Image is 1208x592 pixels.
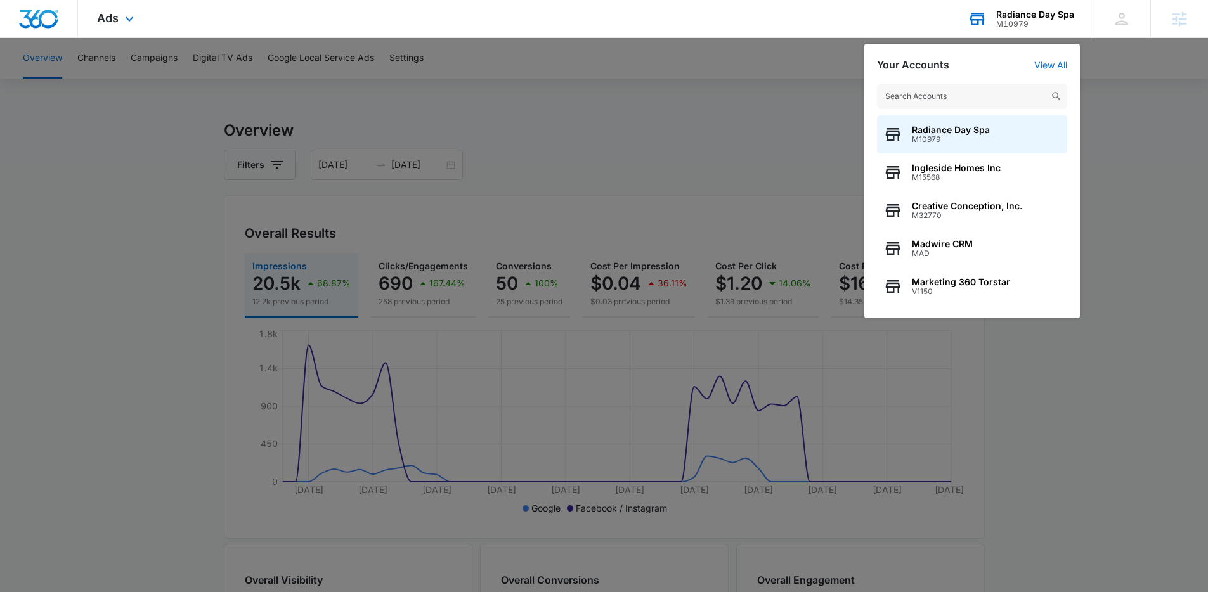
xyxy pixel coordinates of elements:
span: M32770 [912,211,1022,220]
span: V1150 [912,287,1010,296]
button: Marketing 360 TorstarV1150 [877,267,1067,306]
h2: Your Accounts [877,59,949,71]
span: M10979 [912,135,990,144]
button: Radiance Day SpaM10979 [877,115,1067,153]
span: Radiance Day Spa [912,125,990,135]
span: Madwire CRM [912,239,973,249]
span: Ads [97,11,119,25]
span: M15568 [912,173,1001,182]
button: Ingleside Homes IncM15568 [877,153,1067,191]
span: Ingleside Homes Inc [912,163,1001,173]
a: View All [1034,60,1067,70]
span: Marketing 360 Torstar [912,277,1010,287]
div: account id [996,20,1074,29]
button: Creative Conception, Inc.M32770 [877,191,1067,229]
span: Creative Conception, Inc. [912,201,1022,211]
span: MAD [912,249,973,258]
input: Search Accounts [877,84,1067,109]
div: account name [996,10,1074,20]
button: Madwire CRMMAD [877,229,1067,267]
